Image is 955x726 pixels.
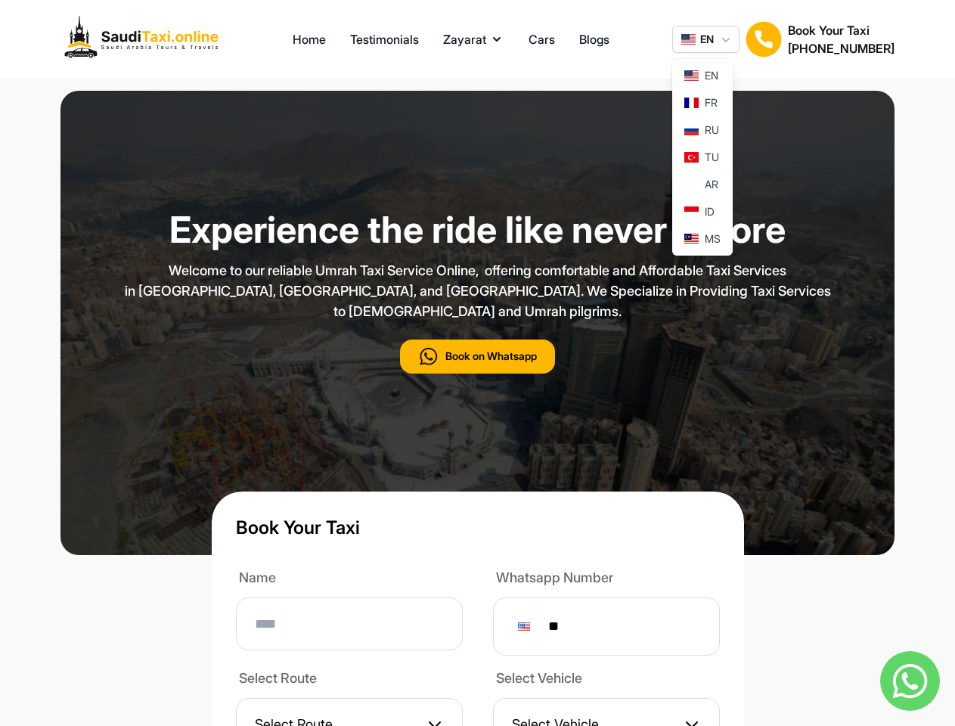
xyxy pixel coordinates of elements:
p: Welcome to our reliable Umrah Taxi Service Online, offering comfortable and Affordable Taxi Servi... [100,260,856,321]
span: EN [705,68,718,83]
a: Cars [529,30,555,48]
div: Book Your Taxi [788,21,895,57]
div: United States: + 1 [512,613,541,640]
img: whatsapp [880,651,940,711]
label: Whatsapp Number [493,567,720,591]
h1: Book Your Taxi [788,21,895,39]
h1: Experience the ride like never before [100,212,856,248]
button: Zayarat [443,30,504,48]
button: EN [672,26,740,53]
span: FR [705,95,718,110]
img: Logo [60,12,230,67]
span: EN [700,32,714,47]
button: Book on Whatsapp [400,340,555,374]
a: Testimonials [350,30,419,48]
label: Select Route [236,668,463,692]
h1: Book Your Taxi [236,516,720,540]
span: ID [705,204,715,219]
a: Home [293,30,326,48]
label: Name [236,567,463,591]
img: call [418,346,439,368]
div: EN [672,59,733,256]
h2: [PHONE_NUMBER] [788,39,895,57]
a: Blogs [579,30,609,48]
label: Select Vehicle [493,668,720,692]
span: AR [705,177,718,192]
span: RU [705,123,719,138]
span: TU [705,150,719,165]
span: MS [705,231,721,247]
img: Book Your Taxi [746,21,782,57]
